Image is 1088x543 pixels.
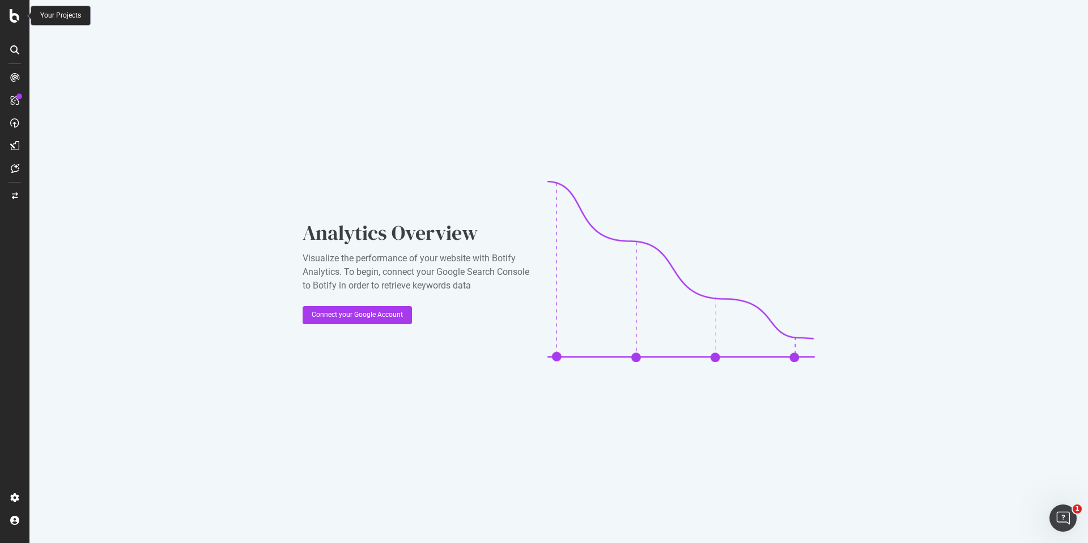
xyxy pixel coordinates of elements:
[1073,504,1082,514] span: 1
[312,310,403,320] div: Connect your Google Account
[303,219,529,247] div: Analytics Overview
[547,181,815,362] img: CaL_T18e.png
[303,306,412,324] button: Connect your Google Account
[303,252,529,292] div: Visualize the performance of your website with Botify Analytics. To begin, connect your Google Se...
[1049,504,1077,532] iframe: Intercom live chat
[40,11,81,20] div: Your Projects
